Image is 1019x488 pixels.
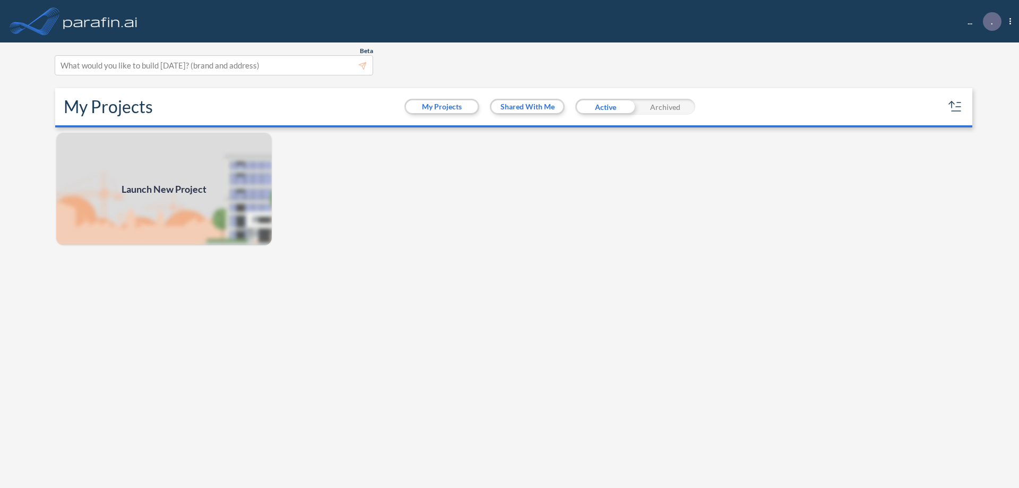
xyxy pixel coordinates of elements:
[406,100,478,113] button: My Projects
[55,132,273,246] a: Launch New Project
[64,97,153,117] h2: My Projects
[575,99,635,115] div: Active
[991,16,993,26] p: .
[491,100,563,113] button: Shared With Me
[635,99,695,115] div: Archived
[122,182,206,196] span: Launch New Project
[360,47,373,55] span: Beta
[61,11,140,32] img: logo
[952,12,1011,31] div: ...
[947,98,964,115] button: sort
[55,132,273,246] img: add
